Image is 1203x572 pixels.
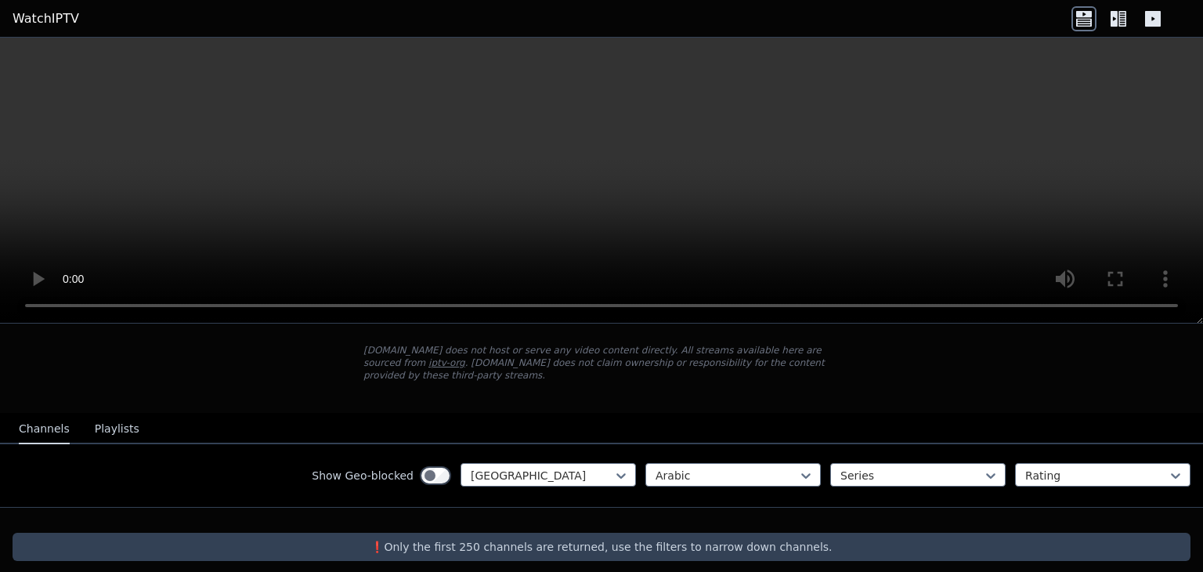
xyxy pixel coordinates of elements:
p: ❗️Only the first 250 channels are returned, use the filters to narrow down channels. [19,539,1184,555]
button: Playlists [95,415,139,444]
button: Channels [19,415,70,444]
a: WatchIPTV [13,9,79,28]
a: iptv-org [428,357,465,368]
p: [DOMAIN_NAME] does not host or serve any video content directly. All streams available here are s... [363,344,840,382]
label: Show Geo-blocked [312,468,414,483]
